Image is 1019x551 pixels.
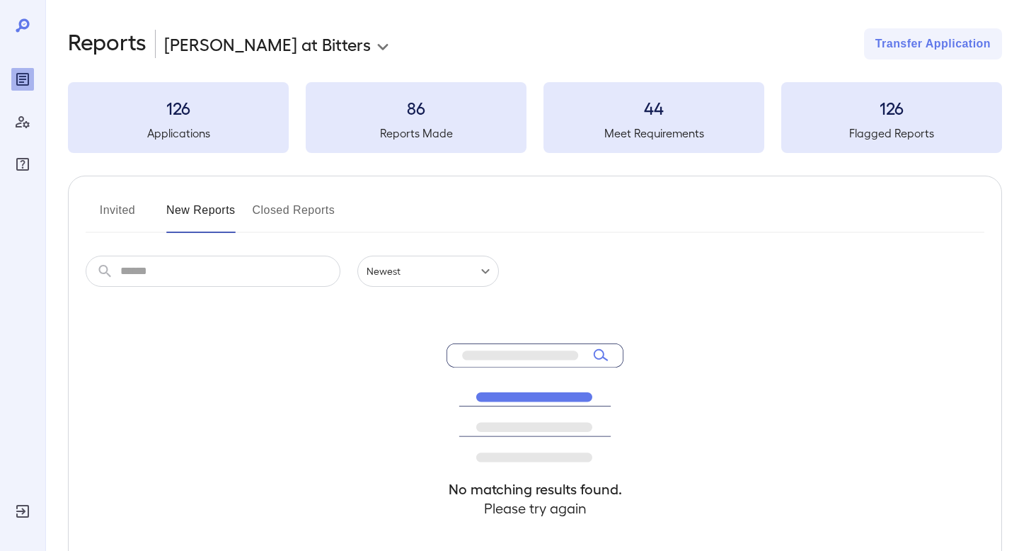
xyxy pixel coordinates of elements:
div: Manage Users [11,110,34,133]
h3: 126 [781,96,1002,119]
h5: Meet Requirements [543,125,764,142]
h4: Please try again [447,499,623,518]
p: [PERSON_NAME] at Bitters [164,33,371,55]
summary: 126Applications86Reports Made44Meet Requirements126Flagged Reports [68,82,1002,153]
div: FAQ [11,153,34,176]
button: New Reports [166,199,236,233]
h5: Flagged Reports [781,125,1002,142]
div: Newest [357,256,499,287]
h3: 86 [306,96,526,119]
h3: 44 [543,96,764,119]
button: Invited [86,199,149,233]
div: Reports [11,68,34,91]
button: Transfer Application [864,28,1002,59]
h2: Reports [68,28,146,59]
h3: 126 [68,96,289,119]
h4: No matching results found. [447,479,623,499]
h5: Reports Made [306,125,526,142]
h5: Applications [68,125,289,142]
button: Closed Reports [253,199,335,233]
div: Log Out [11,500,34,523]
